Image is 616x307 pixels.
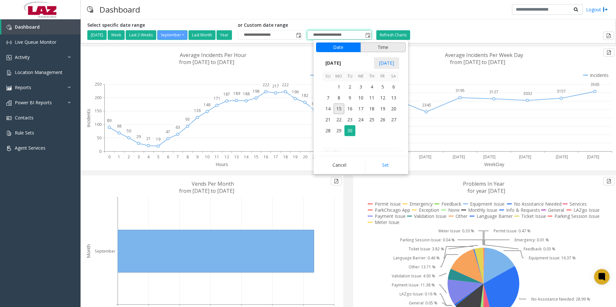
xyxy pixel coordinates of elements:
[180,51,246,59] text: Average Incidents Per Hour
[15,39,56,45] span: Live Queue Monitor
[388,103,399,114] span: 20
[365,158,406,172] button: Set
[392,282,435,288] text: Payment Issue: 11.38 %
[15,69,63,75] span: Location Management
[331,177,342,185] button: Export to pdf
[333,92,344,103] td: Monday, September 8, 2025
[138,154,140,160] text: 3
[388,92,399,103] span: 13
[409,246,444,252] text: Ticket Issue: 3.82 %
[392,273,435,279] text: Validation Issue: 4.93 %
[87,23,233,28] h5: Select specific date range
[126,30,156,40] button: Last 2 Weeks
[292,89,299,95] text: 196
[177,154,179,160] text: 7
[344,125,355,136] td: Tuesday, September 30, 2025
[333,81,344,92] td: Monday, September 1, 2025
[215,154,219,160] text: 11
[322,92,333,103] span: 7
[409,300,438,306] text: General: 0.05 %
[85,109,91,127] text: Incidents
[234,154,239,160] text: 13
[282,82,289,88] text: 222
[312,101,318,107] text: 151
[95,122,101,127] text: 100
[333,103,344,114] td: Monday, September 15, 2025
[15,24,40,30] span: Dashboard
[147,154,150,160] text: 4
[377,71,388,81] th: Fr
[409,264,436,270] text: Other: 13.71 %
[355,92,366,103] td: Wednesday, September 10, 2025
[95,95,101,100] text: 200
[264,154,268,160] text: 16
[6,131,12,136] img: 'icon'
[128,154,130,160] text: 2
[376,30,410,40] button: Refresh Charts
[223,91,230,97] text: 187
[524,246,555,252] text: Feedback: 0.03 %
[333,125,344,136] td: Monday, September 29, 2025
[95,108,101,114] text: 150
[333,114,344,125] span: 22
[388,114,399,125] span: 27
[366,103,377,114] span: 18
[366,103,377,114] td: Thursday, September 18, 2025
[366,81,377,92] span: 4
[108,154,111,160] text: 0
[366,71,377,81] th: Th
[483,154,496,160] text: [DATE]
[322,92,333,103] td: Sunday, September 7, 2025
[377,103,388,114] td: Friday, September 19, 2025
[272,83,279,89] text: 217
[303,154,307,160] text: 20
[333,125,344,136] span: 29
[87,30,107,40] button: [DATE]
[438,228,474,234] text: Meter Issue: 0.20 %
[603,48,614,57] button: Export to pdf
[313,154,317,160] text: 21
[15,130,34,136] span: Rule Sets
[333,103,344,114] span: 15
[355,114,366,125] span: 24
[364,31,371,40] span: Toggle popup
[519,154,531,160] text: [DATE]
[531,296,590,302] text: No Assistance Needed: 28.99 %
[127,128,131,134] text: 50
[586,6,608,13] a: Logout
[355,92,366,103] span: 10
[295,31,302,40] span: Toggle popup
[515,237,549,243] text: Emergency: 0.01 %
[355,71,366,81] th: We
[344,92,355,103] td: Tuesday, September 9, 2025
[587,154,599,160] text: [DATE]
[419,154,431,160] text: [DATE]
[603,177,614,185] button: Export to pdf
[603,32,614,40] button: Export to pdf
[377,92,388,103] td: Friday, September 12, 2025
[366,92,377,103] td: Thursday, September 11, 2025
[322,103,333,114] span: 14
[333,92,344,103] span: 8
[87,2,93,17] img: pageIcon
[456,88,465,93] text: 3195
[6,85,12,90] img: 'icon'
[6,55,12,60] img: 'icon'
[95,248,115,254] text: September
[99,149,101,154] text: 0
[15,115,34,121] span: Contacts
[316,42,361,52] button: Date tab
[263,82,269,88] text: 222
[366,92,377,103] span: 11
[344,103,355,114] td: Tuesday, September 16, 2025
[355,81,366,92] span: 3
[156,136,160,142] text: 19
[15,84,31,90] span: Reports
[322,114,333,125] td: Sunday, September 21, 2025
[322,147,399,158] th: [DATE]
[494,228,531,234] text: Permit Issue: 0.47 %
[484,161,505,167] text: WeekDay
[344,114,355,125] td: Tuesday, September 23, 2025
[422,102,431,108] text: 2345
[15,54,30,60] span: Activity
